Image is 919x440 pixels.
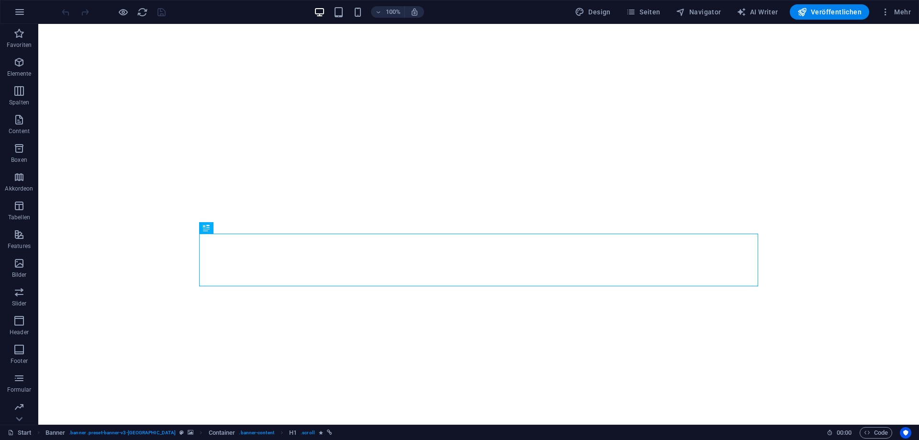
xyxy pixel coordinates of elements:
[571,4,615,20] div: Design (Strg+Alt+Y)
[733,4,782,20] button: AI Writer
[137,7,148,18] i: Seite neu laden
[5,185,33,192] p: Akkordeon
[672,4,725,20] button: Navigator
[239,427,274,439] span: . banner-content
[737,7,778,17] span: AI Writer
[45,427,332,439] nav: breadcrumb
[827,427,852,439] h6: Session-Zeit
[327,430,332,435] i: Element ist verlinkt
[843,429,845,436] span: :
[8,242,31,250] p: Features
[136,6,148,18] button: reload
[371,6,405,18] button: 100%
[626,7,661,17] span: Seiten
[11,156,27,164] p: Boxen
[12,300,27,307] p: Slider
[900,427,911,439] button: Usercentrics
[575,7,611,17] span: Design
[209,427,235,439] span: Klick zum Auswählen. Doppelklick zum Bearbeiten
[7,70,32,78] p: Elemente
[797,7,862,17] span: Veröffentlichen
[9,127,30,135] p: Content
[8,427,32,439] a: Klick, um Auswahl aufzuheben. Doppelklick öffnet Seitenverwaltung
[7,386,32,394] p: Formular
[12,271,27,279] p: Bilder
[9,99,29,106] p: Spalten
[860,427,892,439] button: Code
[319,430,323,435] i: Element enthält eine Animation
[289,427,297,439] span: Klick zum Auswählen. Doppelklick zum Bearbeiten
[410,8,419,16] i: Bei Größenänderung Zoomstufe automatisch an das gewählte Gerät anpassen.
[676,7,721,17] span: Navigator
[571,4,615,20] button: Design
[877,4,915,20] button: Mehr
[69,427,176,439] span: . banner .preset-banner-v3-[GEOGRAPHIC_DATA]
[837,427,852,439] span: 00 00
[7,41,32,49] p: Favoriten
[179,430,184,435] i: Dieses Element ist ein anpassbares Preset
[10,328,29,336] p: Header
[188,430,193,435] i: Element verfügt über einen Hintergrund
[11,357,28,365] p: Footer
[117,6,129,18] button: Klicke hier, um den Vorschau-Modus zu verlassen
[301,427,315,439] span: . scroll
[881,7,911,17] span: Mehr
[790,4,869,20] button: Veröffentlichen
[385,6,401,18] h6: 100%
[8,214,30,221] p: Tabellen
[622,4,664,20] button: Seiten
[45,427,66,439] span: Klick zum Auswählen. Doppelklick zum Bearbeiten
[864,427,888,439] span: Code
